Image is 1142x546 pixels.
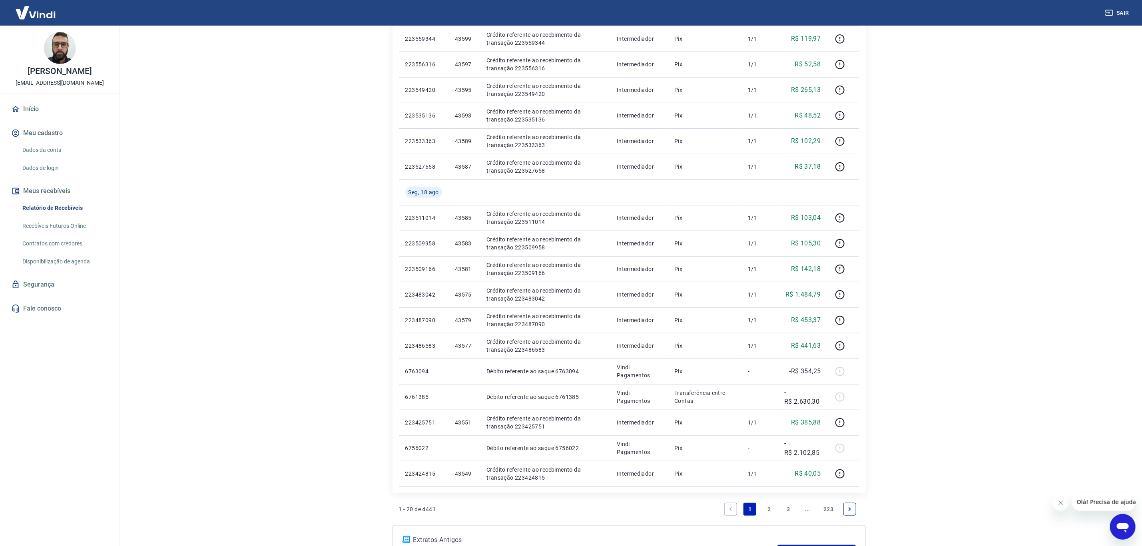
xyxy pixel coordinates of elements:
[405,342,442,350] p: 223486583
[748,291,771,299] p: 1/1
[405,367,442,375] p: 6763094
[617,86,662,94] p: Intermediador
[748,60,771,68] p: 1/1
[486,414,604,430] p: Crédito referente ao recebimento da transação 223425751
[795,162,821,171] p: R$ 37,18
[721,500,859,519] ul: Pagination
[1104,6,1132,20] button: Sair
[405,418,442,426] p: 223425751
[617,265,662,273] p: Intermediador
[405,60,442,68] p: 223556316
[455,239,474,247] p: 43583
[455,35,474,43] p: 43599
[1072,493,1136,511] iframe: Mensagem da empresa
[674,112,735,120] p: Pix
[405,112,442,120] p: 223535136
[486,367,604,375] p: Débito referente ao saque 6763094
[748,265,771,273] p: 1/1
[617,389,662,405] p: Vindi Pagamentos
[455,214,474,222] p: 43585
[455,163,474,171] p: 43587
[791,239,821,248] p: R$ 105,30
[405,291,442,299] p: 223483042
[16,79,104,87] p: [EMAIL_ADDRESS][DOMAIN_NAME]
[19,200,110,216] a: Relatório de Recebíveis
[724,503,737,516] a: Previous page
[405,470,442,478] p: 223424815
[617,316,662,324] p: Intermediador
[748,214,771,222] p: 1/1
[763,503,775,516] a: Page 2
[674,470,735,478] p: Pix
[486,82,604,98] p: Crédito referente ao recebimento da transação 223549420
[748,444,771,452] p: -
[791,264,821,274] p: R$ 142,18
[486,338,604,354] p: Crédito referente ao recebimento da transação 223486583
[674,86,735,94] p: Pix
[674,35,735,43] p: Pix
[617,35,662,43] p: Intermediador
[617,214,662,222] p: Intermediador
[455,137,474,145] p: 43589
[405,137,442,145] p: 223533363
[405,214,442,222] p: 223511014
[617,342,662,350] p: Intermediador
[784,438,821,458] p: -R$ 2.102,85
[674,444,735,452] p: Pix
[791,341,821,351] p: R$ 441,63
[10,124,110,142] button: Meu cadastro
[748,316,771,324] p: 1/1
[791,85,821,95] p: R$ 265,13
[843,503,856,516] a: Next page
[19,160,110,176] a: Dados de login
[795,469,821,478] p: R$ 40,05
[486,393,604,401] p: Débito referente ao saque 6761385
[19,253,110,270] a: Disponibilização de agenda
[455,342,474,350] p: 43577
[617,239,662,247] p: Intermediador
[405,444,442,452] p: 6756022
[1053,495,1069,511] iframe: Fechar mensagem
[405,86,442,94] p: 223549420
[791,213,821,223] p: R$ 103,04
[674,214,735,222] p: Pix
[748,163,771,171] p: 1/1
[10,100,110,118] a: Início
[5,6,67,12] span: Olá! Precisa de ajuda?
[405,239,442,247] p: 223509958
[795,111,821,120] p: R$ 48,52
[801,503,814,516] a: Jump forward
[405,163,442,171] p: 223527658
[44,32,76,64] img: ee41d9d2-f4b4-460d-8c6c-a7a1eabe1ff4.jpeg
[748,367,771,375] p: -
[617,137,662,145] p: Intermediador
[455,316,474,324] p: 43579
[795,60,821,69] p: R$ 52,58
[674,342,735,350] p: Pix
[486,312,604,328] p: Crédito referente ao recebimento da transação 223487090
[674,389,735,405] p: Transferência entre Contas
[19,235,110,252] a: Contratos com credores
[674,265,735,273] p: Pix
[784,387,821,407] p: -R$ 2.630,30
[455,291,474,299] p: 43575
[486,466,604,482] p: Crédito referente ao recebimento da transação 223424815
[617,291,662,299] p: Intermediador
[617,163,662,171] p: Intermediador
[674,367,735,375] p: Pix
[791,315,821,325] p: R$ 453,37
[403,536,410,543] img: ícone
[10,182,110,200] button: Meus recebíveis
[617,112,662,120] p: Intermediador
[405,393,442,401] p: 6761385
[674,316,735,324] p: Pix
[674,418,735,426] p: Pix
[674,163,735,171] p: Pix
[617,470,662,478] p: Intermediador
[19,142,110,158] a: Dados da conta
[486,235,604,251] p: Crédito referente ao recebimento da transação 223509958
[748,112,771,120] p: 1/1
[10,0,62,25] img: Vindi
[791,136,821,146] p: R$ 102,29
[10,300,110,317] a: Fale conosco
